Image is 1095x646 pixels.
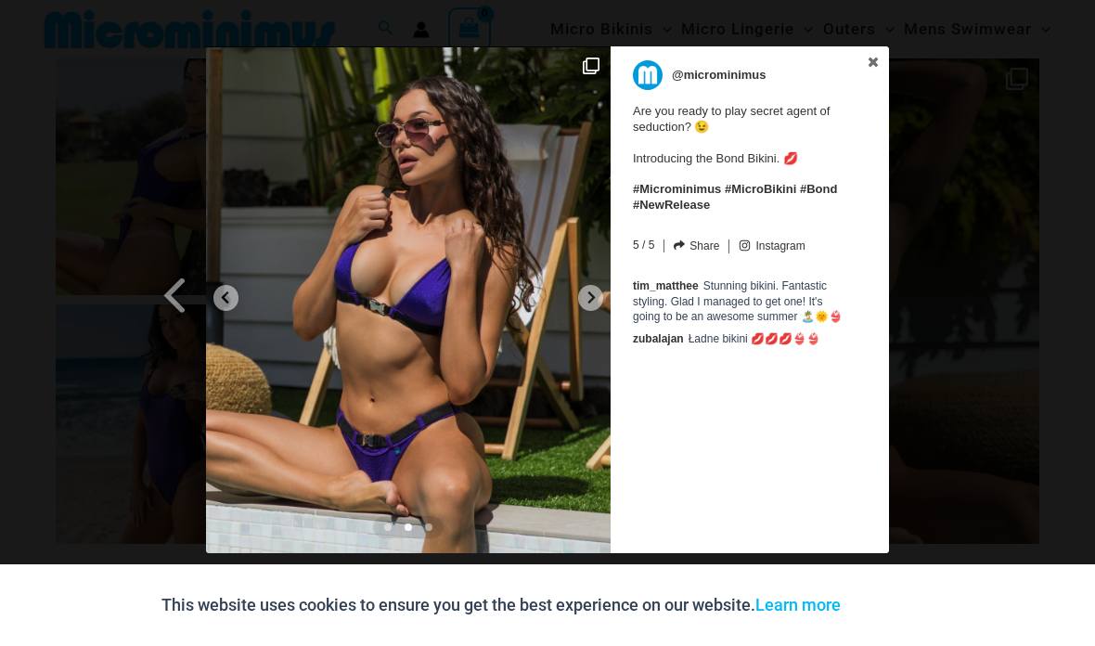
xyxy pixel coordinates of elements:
span: Ładne bikini 💋💋💋👙👙 [689,332,820,345]
span: Stunning bikini. Fantastic styling. Glad I managed to get one! It's going to be an awesome summer... [633,279,843,324]
a: #Bond [800,182,837,196]
button: Accept [855,583,934,627]
a: #Microminimus [633,182,721,196]
p: @microminimus [672,60,766,90]
img: Are you ready to play secret agent of seduction? 😉 <br> <br> Introducing the Bond Bikini. 💋<br> <... [206,46,611,553]
a: #MicroBikini [725,182,796,196]
a: #NewRelease [633,198,710,212]
span: Are you ready to play secret agent of seduction? 😉 Introducing the Bond Bikini. 💋 [633,95,855,213]
span: 5 / 5 [633,235,654,252]
a: Instagram [739,239,805,253]
a: zubalajan [633,332,684,345]
a: tim_matthee [633,279,699,292]
a: Learn more [755,595,841,614]
p: This website uses cookies to ensure you get the best experience on our website. [161,591,841,619]
a: @microminimus [633,60,855,90]
img: microminimus.jpg [633,60,663,90]
a: Share [674,239,719,252]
